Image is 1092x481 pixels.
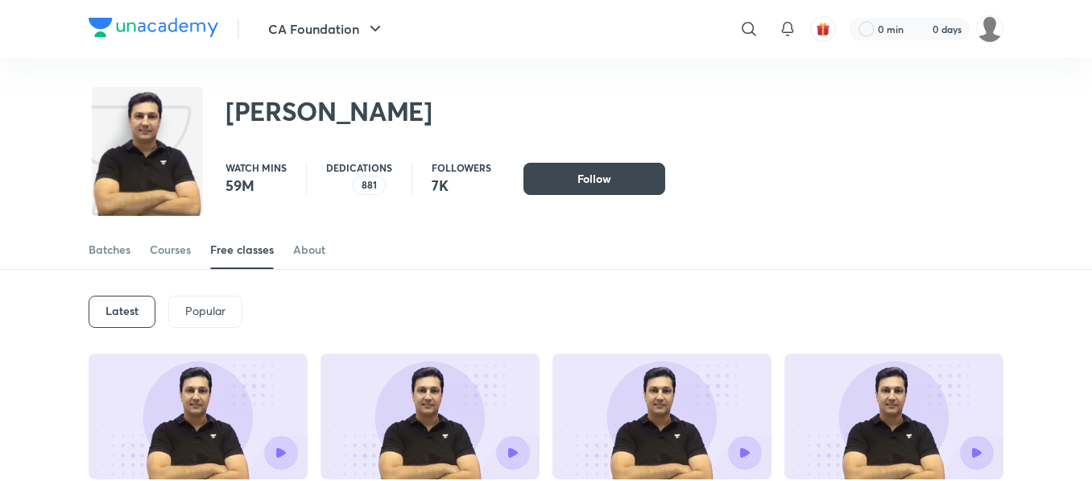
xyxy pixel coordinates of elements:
p: 7K [432,176,491,195]
p: Followers [432,163,491,172]
div: Batches [89,242,130,258]
a: Company Logo [89,18,218,41]
img: educator badge1 [339,176,358,195]
img: class [92,90,203,218]
img: Company Logo [89,18,218,37]
div: Courses [150,242,191,258]
p: 59M [225,176,287,195]
h6: Latest [105,305,139,317]
div: Free classes [210,242,274,258]
div: About [293,242,325,258]
a: Courses [150,230,191,269]
p: Popular [185,305,225,317]
button: Follow [523,163,665,195]
img: educator badge2 [326,176,345,195]
img: Syeda Nayareen [976,15,1003,43]
a: Free classes [210,230,274,269]
button: avatar [810,16,836,42]
button: CA Foundation [259,13,395,45]
span: Follow [577,171,611,187]
img: streak [913,21,929,37]
h2: [PERSON_NAME] [225,95,432,127]
p: Watch mins [225,163,287,172]
a: About [293,230,325,269]
img: avatar [816,22,830,36]
p: Dedications [326,163,392,172]
a: Batches [89,230,130,269]
p: 881 [362,180,377,191]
